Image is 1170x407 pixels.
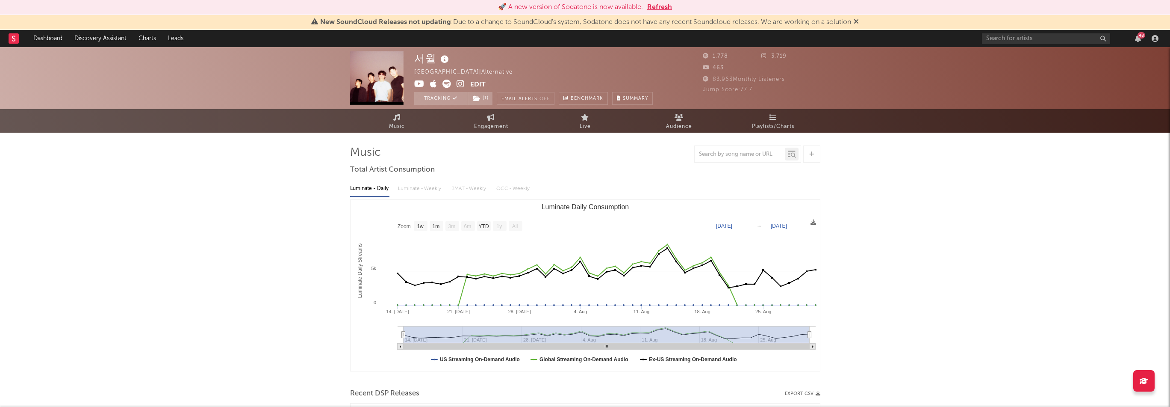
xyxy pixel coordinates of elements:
text: 21. [DATE] [447,309,470,314]
div: [GEOGRAPHIC_DATA] | Alternative [414,67,522,77]
button: Edit [470,80,486,90]
em: Off [539,97,550,101]
text: 28. [DATE] [508,309,530,314]
button: Summary [612,92,653,105]
text: [DATE] [771,223,787,229]
text: Zoom [398,223,411,229]
div: 🚀 A new version of Sodatone is now available. [498,2,643,12]
button: (1) [468,92,492,105]
a: Audience [632,109,726,133]
div: Luminate - Daily [350,181,389,196]
div: 서월 [414,51,451,65]
input: Search for artists [982,33,1110,44]
div: 48 [1138,32,1145,39]
span: 463 [703,65,724,71]
text: 25. Aug [755,309,771,314]
text: 1w [417,223,424,229]
text: 5k [371,266,376,271]
text: 4. Aug [574,309,587,314]
span: Engagement [474,122,508,132]
span: Recent DSP Releases [350,389,419,399]
a: Discovery Assistant [68,30,133,47]
span: Total Artist Consumption [350,165,435,175]
text: 6m [464,223,471,229]
text: 1y [496,223,502,229]
button: Tracking [414,92,468,105]
a: Music [350,109,444,133]
text: 18. Aug [694,309,710,314]
text: 14. [DATE] [386,309,409,314]
span: 1,778 [703,53,728,59]
span: Summary [623,96,648,101]
text: US Streaming On-Demand Audio [440,356,520,362]
text: All [512,223,517,229]
a: Live [538,109,632,133]
text: 11. Aug [633,309,649,314]
text: Luminate Daily Streams [357,244,363,298]
span: Music [389,122,405,132]
text: 0 [373,300,376,305]
input: Search by song name or URL [695,151,785,158]
text: Luminate Daily Consumption [541,203,629,211]
button: Export CSV [785,391,820,396]
span: Benchmark [571,94,603,104]
text: Ex-US Streaming On-Demand Audio [648,356,737,362]
a: Engagement [444,109,538,133]
a: Benchmark [559,92,608,105]
button: 48 [1135,35,1141,42]
text: [DATE] [716,223,732,229]
a: Charts [133,30,162,47]
text: 3m [448,223,455,229]
text: YTD [478,223,489,229]
text: Global Streaming On-Demand Audio [539,356,628,362]
span: 83,963 Monthly Listeners [703,77,785,82]
span: Jump Score: 77.7 [703,87,752,92]
text: → [757,223,762,229]
span: ( 1 ) [468,92,493,105]
span: New SoundCloud Releases not updating [320,19,451,26]
span: Playlists/Charts [752,122,794,132]
span: Live [580,122,591,132]
text: 1m [432,223,439,229]
span: Dismiss [854,19,859,26]
a: Dashboard [27,30,68,47]
span: Audience [666,122,692,132]
button: Email AlertsOff [497,92,554,105]
svg: Luminate Daily Consumption [351,200,820,371]
span: 3,719 [761,53,787,59]
a: Playlists/Charts [726,109,820,133]
button: Refresh [647,2,672,12]
span: : Due to a change to SoundCloud's system, Sodatone does not have any recent Soundcloud releases. ... [320,19,851,26]
a: Leads [162,30,189,47]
